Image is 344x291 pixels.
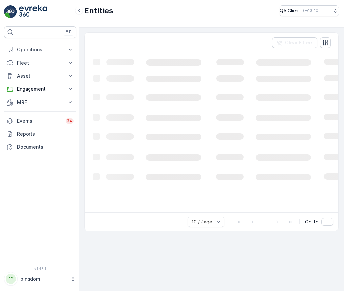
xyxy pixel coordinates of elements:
p: ⌘B [65,29,72,35]
img: logo [4,5,17,18]
button: PPpingdom [4,272,76,286]
p: Operations [17,47,63,53]
button: QA Client(+03:00) [280,5,339,16]
p: Reports [17,131,74,137]
a: Reports [4,127,76,141]
p: Fleet [17,60,63,66]
button: Clear Filters [272,37,317,48]
p: 34 [67,118,72,124]
p: ( +03:00 ) [303,8,320,13]
div: PP [6,274,16,284]
p: pingdom [20,276,67,282]
span: Go To [305,219,319,225]
p: QA Client [280,8,300,14]
p: Entities [84,6,113,16]
p: Engagement [17,86,63,92]
a: Events34 [4,114,76,127]
img: logo_light-DOdMpM7g.png [19,5,47,18]
p: MRF [17,99,63,106]
button: Engagement [4,83,76,96]
button: Fleet [4,56,76,69]
button: MRF [4,96,76,109]
p: Clear Filters [285,39,314,46]
button: Asset [4,69,76,83]
button: Operations [4,43,76,56]
p: Asset [17,73,63,79]
span: v 1.48.1 [4,267,76,271]
p: Events [17,118,62,124]
a: Documents [4,141,76,154]
p: Documents [17,144,74,150]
